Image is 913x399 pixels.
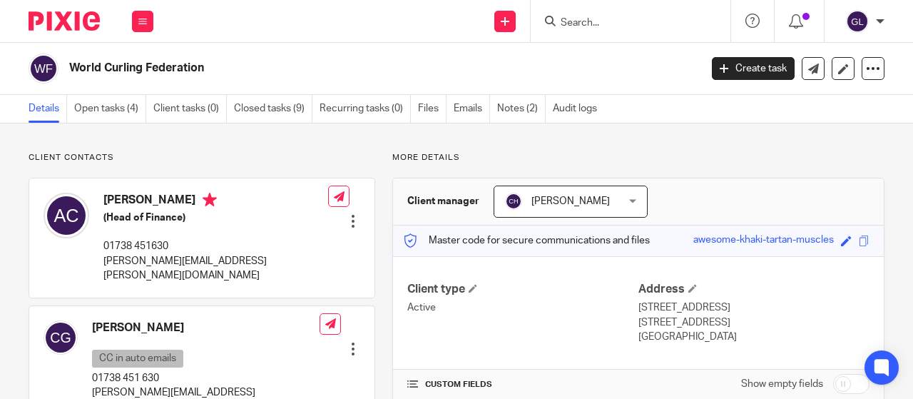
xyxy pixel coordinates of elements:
[407,379,638,390] h4: CUSTOM FIELDS
[693,233,834,249] div: awesome-khaki-tartan-muscles
[203,193,217,207] i: Primary
[29,152,375,163] p: Client contacts
[741,377,823,391] label: Show empty fields
[407,300,638,315] p: Active
[505,193,522,210] img: svg%3E
[92,350,183,368] p: CC in auto emails
[407,194,479,208] h3: Client manager
[846,10,869,33] img: svg%3E
[103,211,328,225] h5: (Head of Finance)
[497,95,546,123] a: Notes (2)
[69,61,566,76] h2: World Curling Federation
[712,57,795,80] a: Create task
[404,233,650,248] p: Master code for secure communications and files
[638,282,869,297] h4: Address
[638,315,869,330] p: [STREET_ADDRESS]
[418,95,447,123] a: Files
[29,11,100,31] img: Pixie
[92,371,320,385] p: 01738 451 630
[234,95,312,123] a: Closed tasks (9)
[103,239,328,253] p: 01738 451630
[44,320,78,355] img: svg%3E
[44,193,89,238] img: svg%3E
[638,300,869,315] p: [STREET_ADDRESS]
[29,95,67,123] a: Details
[29,54,58,84] img: svg%3E
[553,95,604,123] a: Audit logs
[74,95,146,123] a: Open tasks (4)
[531,196,610,206] span: [PERSON_NAME]
[92,320,320,335] h4: [PERSON_NAME]
[153,95,227,123] a: Client tasks (0)
[454,95,490,123] a: Emails
[559,17,688,30] input: Search
[392,152,884,163] p: More details
[407,282,638,297] h4: Client type
[103,193,328,211] h4: [PERSON_NAME]
[320,95,411,123] a: Recurring tasks (0)
[638,330,869,344] p: [GEOGRAPHIC_DATA]
[103,254,328,283] p: [PERSON_NAME][EMAIL_ADDRESS][PERSON_NAME][DOMAIN_NAME]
